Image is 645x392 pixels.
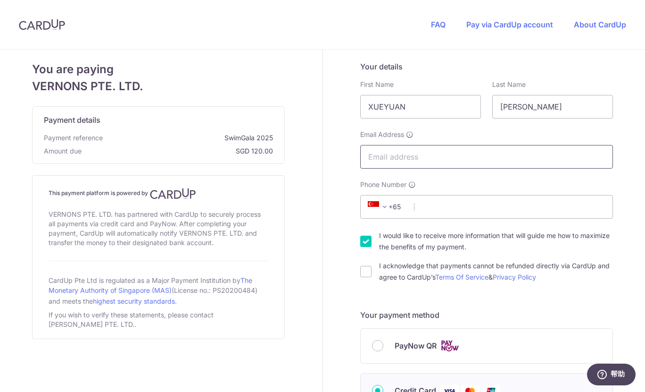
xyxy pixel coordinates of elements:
[360,61,613,72] h5: Your details
[85,146,273,156] span: SGD 120.00
[19,19,65,30] img: CardUp
[587,364,636,387] iframe: 打开一个小组件，您可以在其中找到更多信息
[360,80,394,89] label: First Name
[379,230,613,253] label: I would like to receive more information that will guide me how to maximize the benefits of my pa...
[492,95,613,119] input: Last name
[493,273,536,281] a: Privacy Policy
[574,20,626,29] a: About CardUp
[365,201,407,213] span: +65
[395,340,437,351] span: PayNow QR
[360,95,481,119] input: First name
[49,188,268,199] h4: This payment platform is powered by
[379,260,613,283] label: I acknowledge that payments cannot be refunded directly via CardUp and agree to CardUp’s &
[360,180,406,189] span: Phone Number
[49,308,268,331] div: If you wish to verify these statements, please contact [PERSON_NAME] PTE. LTD..
[49,273,268,308] div: CardUp Pte Ltd is regulated as a Major Payment Institution by (License no.: PS20200484) and meets...
[44,133,103,143] span: Payment reference
[431,20,446,29] a: FAQ
[107,133,273,143] span: SwimGala 2025
[93,297,175,305] a: highest security standards
[466,20,553,29] a: Pay via CardUp account
[440,340,459,352] img: Cards logo
[435,273,488,281] a: Terms Of Service
[368,201,390,213] span: +65
[150,188,196,199] img: CardUp
[32,78,285,95] span: VERNONS PTE. LTD.
[360,130,404,139] span: Email Address
[360,145,613,169] input: Email address
[44,146,82,156] span: Amount due
[44,114,100,126] span: Payment details
[32,61,285,78] span: You are paying
[492,80,526,89] label: Last Name
[372,340,601,352] div: PayNow QR Cards logo
[49,208,268,249] div: VERNONS PTE. LTD. has partnered with CardUp to securely process all payments via credit card and ...
[360,309,613,321] h5: Your payment method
